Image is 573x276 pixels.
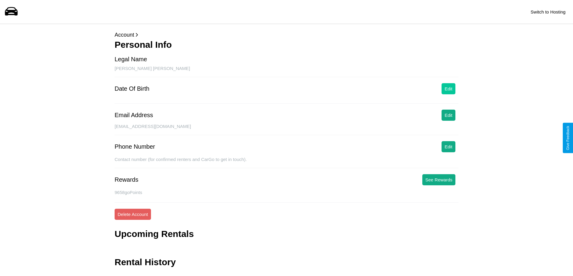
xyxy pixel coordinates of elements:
button: Delete Account [115,209,151,220]
h3: Upcoming Rentals [115,229,194,239]
button: Switch to Hosting [528,6,568,17]
div: [PERSON_NAME] [PERSON_NAME] [115,66,458,77]
button: Edit [442,141,455,152]
div: Legal Name [115,56,147,63]
div: Phone Number [115,143,155,150]
div: Date Of Birth [115,85,149,92]
p: 9658 goPoints [115,188,458,196]
p: Account [115,30,458,40]
div: Rewards [115,176,138,183]
h3: Personal Info [115,40,458,50]
div: Contact number (for confirmed renters and CarGo to get in touch). [115,157,458,168]
button: See Rewards [422,174,455,185]
button: Edit [442,110,455,121]
h3: Rental History [115,257,176,267]
div: Email Address [115,112,153,119]
div: [EMAIL_ADDRESS][DOMAIN_NAME] [115,124,458,135]
div: Give Feedback [566,126,570,150]
button: Edit [442,83,455,94]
